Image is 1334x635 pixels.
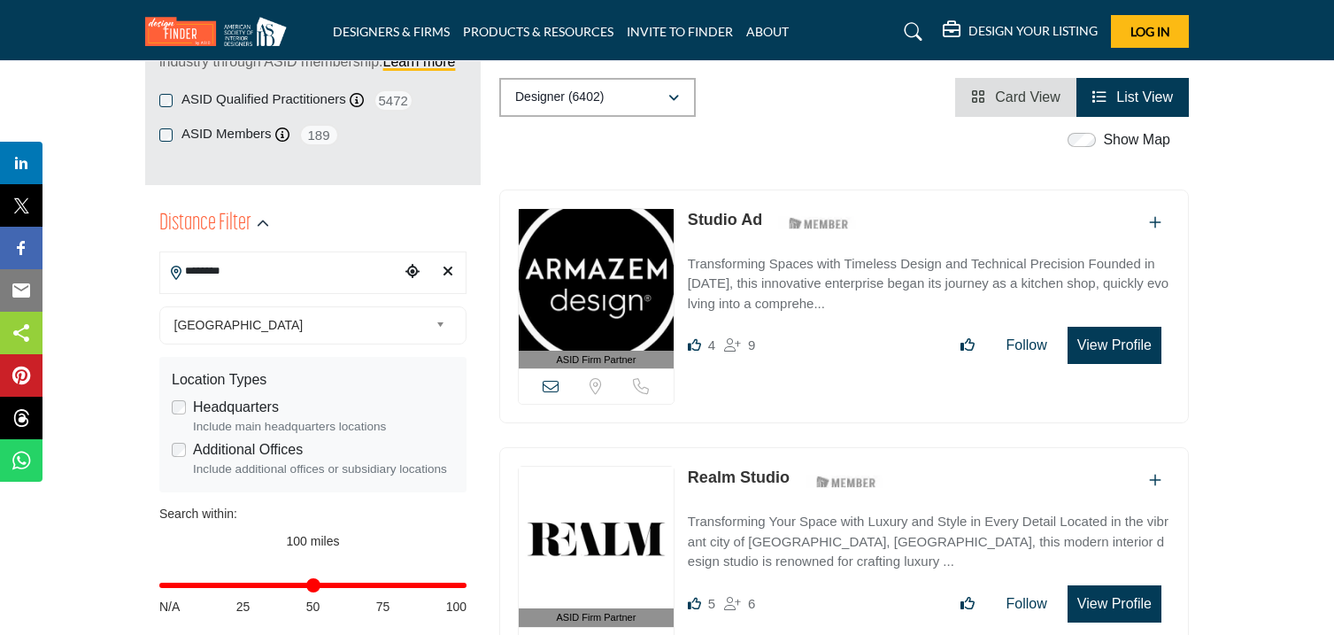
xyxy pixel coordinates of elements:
img: Site Logo [145,17,296,46]
a: ASID Firm Partner [519,467,674,627]
label: Additional Offices [193,439,303,461]
p: Transforming Spaces with Timeless Design and Technical Precision Founded in [DATE], this innovati... [688,254,1170,314]
span: 5 [708,596,715,611]
div: Followers [724,593,755,615]
a: INVITE TO FINDER [627,24,733,39]
span: ASID Firm Partner [557,352,636,368]
div: Clear search location [435,253,461,291]
a: ASID Firm Partner [519,209,674,369]
p: Designer (6402) [515,89,604,106]
img: ASID Members Badge Icon [779,213,859,235]
button: Like listing [949,586,986,622]
span: Card View [995,89,1060,105]
span: 189 [299,124,339,146]
img: Realm Studio [519,467,674,608]
span: N/A [159,598,180,616]
span: 100 miles [287,534,340,548]
button: View Profile [1068,585,1161,623]
a: Add To List [1149,473,1161,488]
a: View Card [971,89,1060,105]
div: Include additional offices or subsidiary locations [193,461,454,478]
a: Learn more [383,54,456,69]
div: Choose your current location [399,253,426,291]
a: Transforming Spaces with Timeless Design and Technical Precision Founded in [DATE], this innovati... [688,244,1170,314]
a: ABOUT [746,24,789,39]
img: Studio Ad [519,209,674,351]
a: PRODUCTS & RESOURCES [463,24,613,39]
i: Likes [688,597,701,610]
span: 100 [446,598,467,616]
a: DESIGNERS & FIRMS [333,24,450,39]
input: ASID Members checkbox [159,128,173,142]
span: ASID Firm Partner [557,610,636,625]
span: 5472 [374,89,413,112]
a: Transforming Your Space with Luxury and Style in Every Detail Located in the vibrant city of [GEO... [688,501,1170,572]
p: Transforming Your Space with Luxury and Style in Every Detail Located in the vibrant city of [GEO... [688,512,1170,572]
input: ASID Qualified Practitioners checkbox [159,94,173,107]
button: Follow [995,328,1059,363]
button: Log In [1111,15,1189,48]
div: DESIGN YOUR LISTING [943,21,1098,43]
p: Realm Studio [688,466,790,490]
a: Add To List [1149,215,1161,230]
a: View List [1092,89,1173,105]
span: 4 [708,337,715,352]
li: Card View [955,78,1076,117]
h5: DESIGN YOUR LISTING [968,23,1098,39]
span: Log In [1130,24,1170,39]
button: Designer (6402) [499,78,696,117]
label: ASID Qualified Practitioners [181,89,346,110]
a: Search [887,18,934,46]
span: [GEOGRAPHIC_DATA] [174,314,429,336]
span: 9 [748,337,755,352]
button: View Profile [1068,327,1161,364]
a: Studio Ad [688,211,762,228]
span: 6 [748,596,755,611]
li: List View [1076,78,1189,117]
div: Search within: [159,505,467,523]
span: 75 [376,598,390,616]
label: Show Map [1103,129,1170,151]
span: List View [1116,89,1173,105]
p: Studio Ad [688,208,762,232]
i: Likes [688,338,701,352]
label: ASID Members [181,124,272,144]
span: 50 [306,598,320,616]
span: 25 [236,598,251,616]
div: Include main headquarters locations [193,418,454,436]
a: Realm Studio [688,469,790,486]
button: Like listing [949,328,986,363]
h2: Distance Filter [159,208,251,240]
input: Search Location [160,254,399,289]
label: Headquarters [193,397,279,418]
img: ASID Members Badge Icon [806,470,886,492]
button: Follow [995,586,1059,622]
div: Location Types [172,369,454,391]
div: Followers [724,335,755,356]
